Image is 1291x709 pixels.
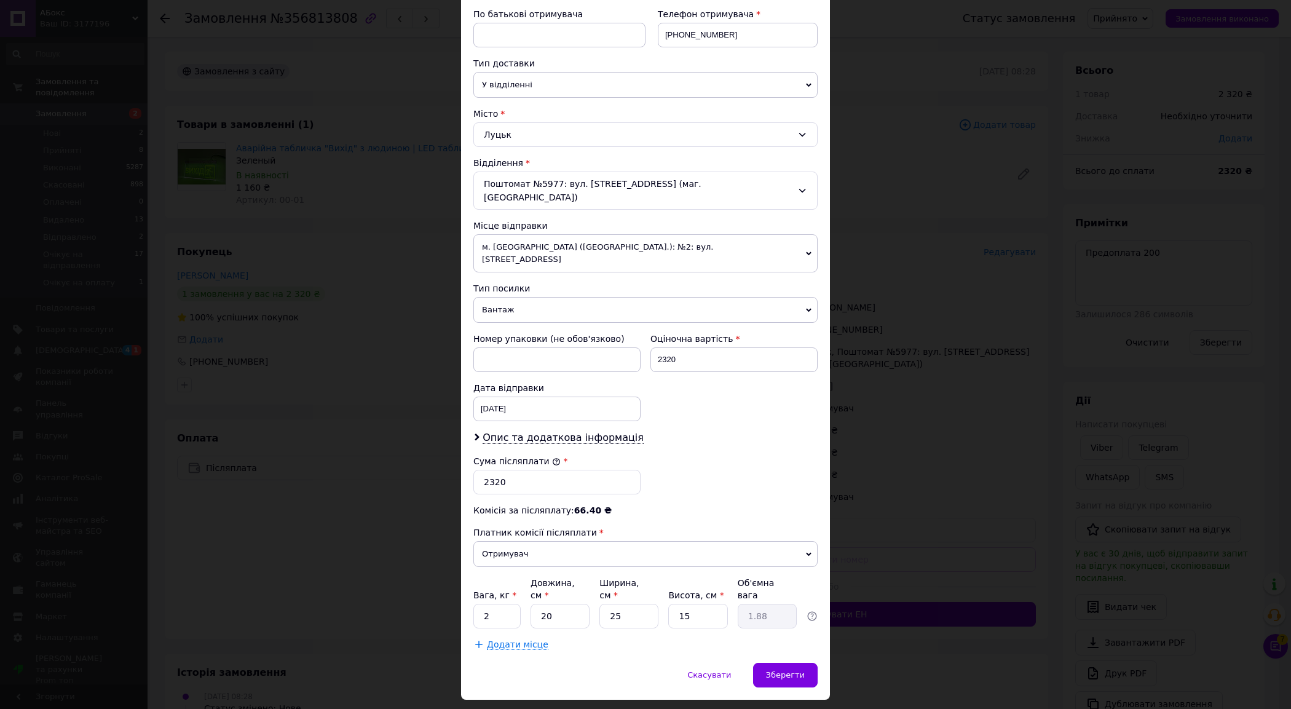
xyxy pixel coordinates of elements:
label: Довжина, см [531,578,575,600]
span: Скасувати [687,670,731,679]
div: Дата відправки [473,382,641,394]
div: Місто [473,108,818,120]
span: Вантаж [473,297,818,323]
span: Тип посилки [473,283,530,293]
label: Висота, см [668,590,724,600]
span: м. [GEOGRAPHIC_DATA] ([GEOGRAPHIC_DATA].): №2: вул. [STREET_ADDRESS] [473,234,818,272]
div: Номер упаковки (не обов'язково) [473,333,641,345]
span: Платник комісії післяплати [473,528,597,537]
span: Зберегти [766,670,805,679]
label: Вага, кг [473,590,516,600]
div: Луцьк [473,122,818,147]
div: Відділення [473,157,818,169]
span: Отримувач [473,541,818,567]
span: 66.40 ₴ [574,505,612,515]
div: Об'ємна вага [738,577,797,601]
span: У відділенні [473,72,818,98]
label: Сума післяплати [473,456,561,466]
span: Місце відправки [473,221,548,231]
span: По батькові отримувача [473,9,583,19]
div: Поштомат №5977: вул. [STREET_ADDRESS] (маг. [GEOGRAPHIC_DATA]) [473,172,818,210]
span: Додати місце [487,640,548,650]
span: Опис та додаткова інформація [483,432,644,444]
span: Телефон отримувача [658,9,754,19]
label: Ширина, см [599,578,639,600]
span: Тип доставки [473,58,535,68]
input: +380 [658,23,818,47]
div: Оціночна вартість [650,333,818,345]
div: Комісія за післяплату: [473,504,818,517]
